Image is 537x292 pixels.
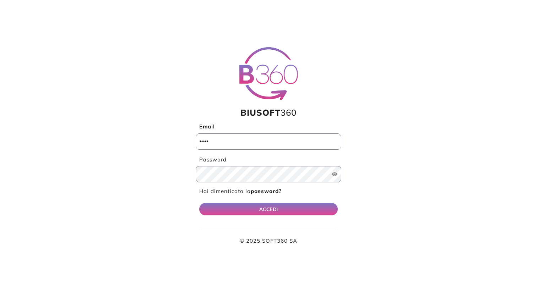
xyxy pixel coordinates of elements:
button: ACCEDI [199,203,338,215]
a: Hai dimenticato lapassword? [199,188,282,194]
h1: 360 [196,108,341,118]
span: BIUSOFT [240,107,281,118]
p: © 2025 SOFT360 SA [199,237,338,245]
label: Password [196,156,341,164]
b: Email [199,123,215,130]
b: password? [251,188,282,194]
